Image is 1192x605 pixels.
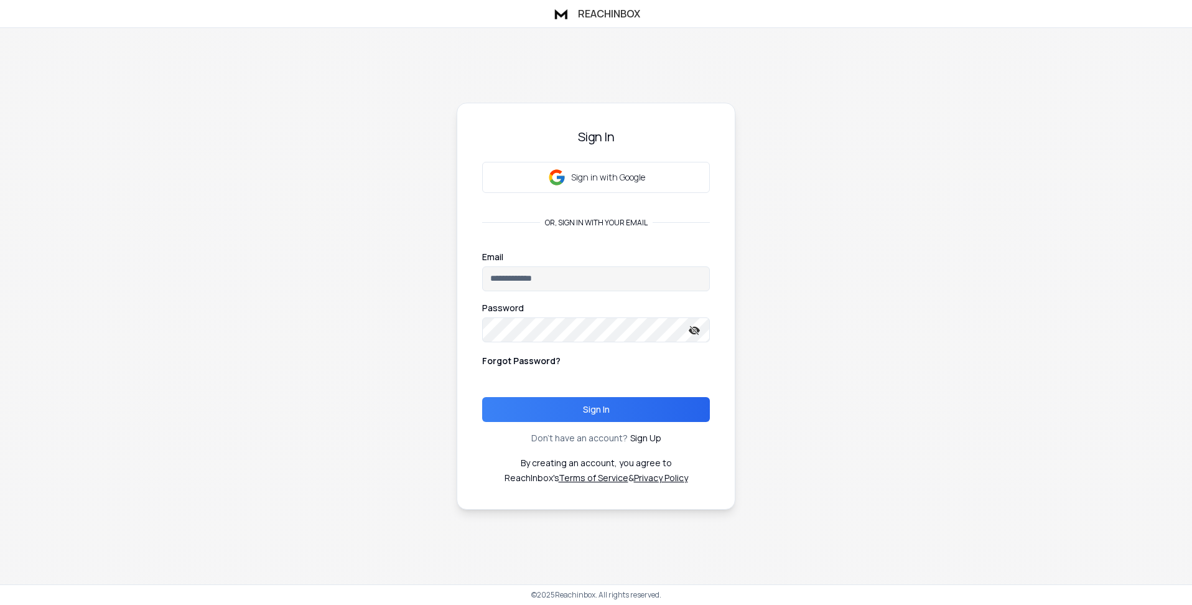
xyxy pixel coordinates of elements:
p: Sign in with Google [571,171,645,184]
label: Email [482,253,503,261]
p: Don't have an account? [531,432,628,444]
label: Password [482,304,524,312]
h1: ReachInbox [578,6,640,21]
p: or, sign in with your email [540,218,653,228]
a: Terms of Service [559,472,628,484]
a: Sign Up [630,432,661,444]
img: logo [552,5,570,22]
a: ReachInbox [552,5,640,22]
p: Forgot Password? [482,355,561,367]
button: Sign In [482,397,710,422]
h3: Sign In [482,128,710,146]
p: © 2025 Reachinbox. All rights reserved. [531,590,661,600]
a: Privacy Policy [634,472,688,484]
button: Sign in with Google [482,162,710,193]
p: By creating an account, you agree to [521,457,672,469]
p: ReachInbox's & [505,472,688,484]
